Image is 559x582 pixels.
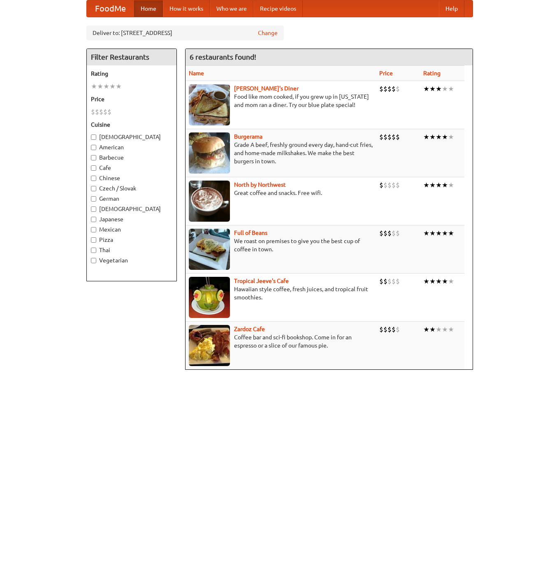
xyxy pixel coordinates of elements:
[189,93,373,109] p: Food like mom cooked, if you grew up in [US_STATE] and mom ran a diner. Try our blue plate special!
[91,143,172,151] label: American
[189,181,230,222] img: north.jpg
[91,225,172,234] label: Mexican
[448,325,454,334] li: ★
[436,325,442,334] li: ★
[442,325,448,334] li: ★
[379,70,393,77] a: Price
[429,325,436,334] li: ★
[436,181,442,190] li: ★
[91,236,172,244] label: Pizza
[253,0,303,17] a: Recipe videos
[189,277,230,318] img: jeeves.jpg
[383,229,387,238] li: $
[234,133,262,140] a: Burgerama
[379,181,383,190] li: $
[387,132,392,141] li: $
[91,217,96,222] input: Japanese
[423,325,429,334] li: ★
[134,0,163,17] a: Home
[423,277,429,286] li: ★
[234,278,289,284] a: Tropical Jeeve's Cafe
[396,325,400,334] li: $
[87,49,176,65] h4: Filter Restaurants
[234,181,286,188] a: North by Northwest
[91,133,172,141] label: [DEMOGRAPHIC_DATA]
[379,132,383,141] li: $
[448,132,454,141] li: ★
[189,325,230,366] img: zardoz.jpg
[387,229,392,238] li: $
[396,181,400,190] li: $
[116,82,122,91] li: ★
[379,229,383,238] li: $
[392,84,396,93] li: $
[436,277,442,286] li: ★
[189,237,373,253] p: We roast on premises to give you the best cup of coffee in town.
[448,229,454,238] li: ★
[234,230,267,236] b: Full of Beans
[442,181,448,190] li: ★
[91,176,96,181] input: Chinese
[91,184,172,192] label: Czech / Slovak
[423,229,429,238] li: ★
[86,26,284,40] div: Deliver to: [STREET_ADDRESS]
[396,277,400,286] li: $
[91,82,97,91] li: ★
[91,215,172,223] label: Japanese
[91,237,96,243] input: Pizza
[189,229,230,270] img: beans.jpg
[436,84,442,93] li: ★
[91,134,96,140] input: [DEMOGRAPHIC_DATA]
[396,229,400,238] li: $
[190,53,256,61] ng-pluralize: 6 restaurants found!
[91,165,96,171] input: Cafe
[163,0,210,17] a: How it works
[91,195,172,203] label: German
[379,84,383,93] li: $
[91,107,95,116] li: $
[442,277,448,286] li: ★
[107,107,111,116] li: $
[439,0,464,17] a: Help
[91,95,172,103] h5: Price
[436,132,442,141] li: ★
[91,206,96,212] input: [DEMOGRAPHIC_DATA]
[448,277,454,286] li: ★
[103,82,109,91] li: ★
[109,82,116,91] li: ★
[429,229,436,238] li: ★
[392,325,396,334] li: $
[189,141,373,165] p: Grade A beef, freshly ground every day, hand-cut fries, and home-made milkshakes. We make the bes...
[91,248,96,253] input: Thai
[387,84,392,93] li: $
[429,277,436,286] li: ★
[442,84,448,93] li: ★
[429,181,436,190] li: ★
[392,132,396,141] li: $
[423,70,441,77] a: Rating
[91,256,172,264] label: Vegetarian
[258,29,278,37] a: Change
[234,326,265,332] a: Zardoz Cafe
[429,84,436,93] li: ★
[383,325,387,334] li: $
[429,132,436,141] li: ★
[103,107,107,116] li: $
[91,186,96,191] input: Czech / Slovak
[392,277,396,286] li: $
[442,132,448,141] li: ★
[423,132,429,141] li: ★
[396,132,400,141] li: $
[97,82,103,91] li: ★
[387,277,392,286] li: $
[396,84,400,93] li: $
[91,155,96,160] input: Barbecue
[91,205,172,213] label: [DEMOGRAPHIC_DATA]
[383,181,387,190] li: $
[234,85,299,92] a: [PERSON_NAME]'s Diner
[383,132,387,141] li: $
